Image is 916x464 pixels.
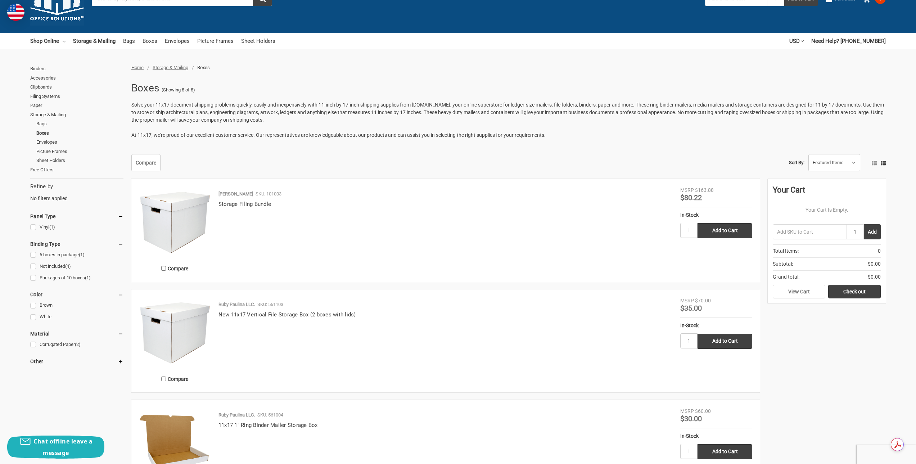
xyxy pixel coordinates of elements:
a: Storage Filing Bundle [218,201,271,207]
h1: Boxes [131,79,159,98]
a: Envelopes [165,33,190,49]
span: (1) [49,224,55,230]
h5: Material [30,329,123,338]
span: (1) [85,275,91,280]
a: Bags [36,119,123,129]
h5: Other [30,357,123,366]
a: New 11x17 Vertical File Storage Box (2 boxes with lids) [218,311,356,318]
span: Solve your 11x17 document shipping problems quickly, easily and inexpensively with 11-inch by 17-... [131,102,884,123]
a: Boxes [36,129,123,138]
span: Total Items: [773,247,799,255]
input: Compare [161,377,166,381]
a: Bags [123,33,135,49]
a: Sheet Holders [36,156,123,165]
p: SKU: 561004 [257,411,283,419]
span: $35.00 [680,304,702,312]
span: (4) [65,263,71,269]
a: Picture Frames [197,33,234,49]
a: Need Help? [PHONE_NUMBER] [811,33,886,49]
span: $0.00 [868,273,881,281]
div: In-Stock [680,432,752,440]
a: Vinyl [30,222,123,232]
a: 6 boxes in package [30,250,123,260]
a: Free Offers [30,165,123,175]
span: $30.00 [680,414,702,423]
a: USD [789,33,804,49]
a: Shop Online [30,33,66,49]
a: Picture Frames [36,147,123,156]
span: Grand total: [773,273,799,281]
button: Add [864,224,881,239]
label: Compare [139,262,211,274]
label: Compare [139,373,211,385]
div: MSRP [680,407,694,415]
input: Add to Cart [698,444,752,459]
a: Sheet Holders [241,33,275,49]
p: Ruby Paulina LLC. [218,301,255,308]
a: View Cart [773,285,825,298]
div: In-Stock [680,211,752,219]
div: MSRP [680,297,694,305]
p: [PERSON_NAME] [218,190,253,198]
span: (Showing 8 of 8) [162,86,195,94]
div: MSRP [680,186,694,194]
a: Paper [30,101,123,110]
a: White [30,312,123,322]
a: Storage & Mailing [30,110,123,120]
span: (2) [75,342,81,347]
span: 0 [878,247,881,255]
a: Storage & Mailing [73,33,116,49]
div: In-Stock [680,322,752,329]
a: Binders [30,64,123,73]
a: Packages of 10 boxes [30,273,123,283]
span: At 11x17, we're proud of our excellent customer service. Our representatives are knowledgeable ab... [131,132,546,138]
span: $70.00 [695,298,711,303]
a: Corrugated Paper [30,340,123,350]
h5: Panel Type [30,212,123,221]
iframe: Google Customer Reviews [857,445,916,464]
p: SKU: 101003 [256,190,281,198]
a: Brown [30,301,123,310]
span: Boxes [197,65,210,70]
span: $80.22 [680,193,702,202]
span: $163.88 [695,187,714,193]
label: Sort By: [789,157,804,168]
a: Home [131,65,144,70]
a: Not included [30,262,123,271]
div: No filters applied [30,183,123,202]
a: Accessories [30,73,123,83]
span: $0.00 [868,260,881,268]
span: (1) [79,252,85,257]
span: $60.00 [695,408,711,414]
span: Chat offline leave a message [33,437,92,457]
div: Your Cart [773,184,881,201]
input: Compare [161,266,166,271]
p: SKU: 561103 [257,301,283,308]
a: Boxes [143,33,157,49]
button: Chat offline leave a message [7,436,104,459]
a: Envelopes [36,138,123,147]
h5: Refine by [30,183,123,191]
h5: Binding Type [30,240,123,248]
img: Storage Filing Bundle [139,186,211,258]
a: Compare [131,154,161,171]
span: Subtotal: [773,260,793,268]
a: Storage & Mailing [153,65,188,70]
img: New 11x17 Vertical File Storage Box (2 boxes with lids) [139,297,211,369]
input: Add to Cart [698,334,752,349]
h5: Color [30,290,123,299]
img: duty and tax information for United States [7,4,24,21]
input: Add to Cart [698,223,752,238]
p: Your Cart Is Empty. [773,206,881,214]
a: Clipboards [30,82,123,92]
p: Ruby Paulina LLC. [218,411,255,419]
a: Filing Systems [30,92,123,101]
input: Add SKU to Cart [773,224,847,239]
a: Check out [828,285,881,298]
a: 11x17 1" Ring Binder Mailer Storage Box [218,422,318,428]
